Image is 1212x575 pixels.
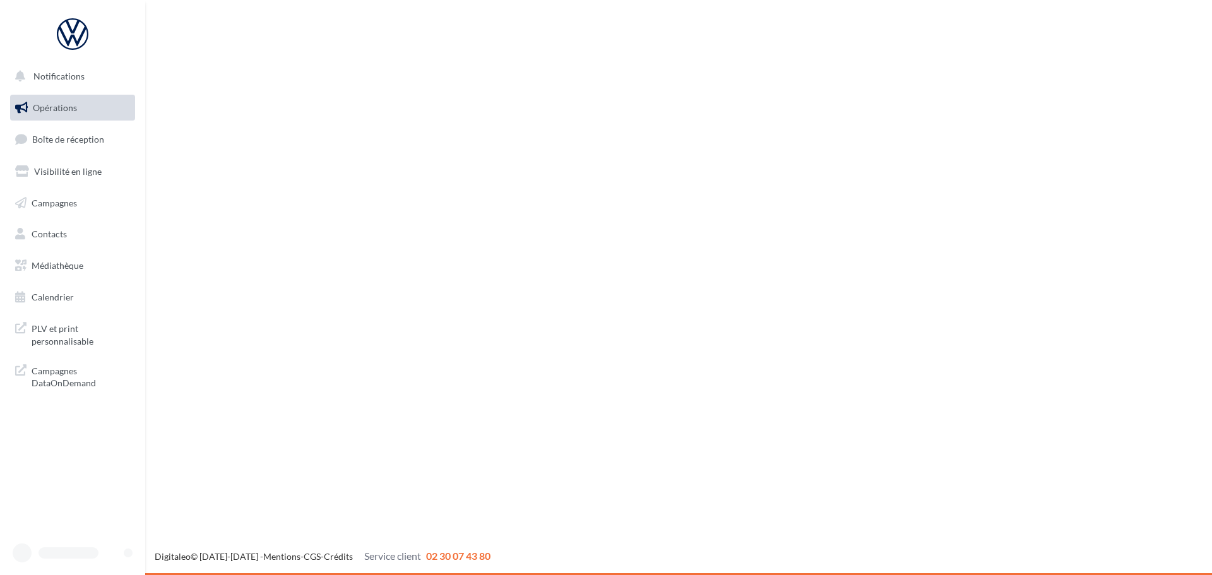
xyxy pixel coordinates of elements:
span: Notifications [33,71,85,81]
span: Visibilité en ligne [34,166,102,177]
span: Campagnes DataOnDemand [32,362,130,389]
span: Calendrier [32,292,74,302]
a: Mentions [263,551,300,562]
span: Service client [364,550,421,562]
a: Campagnes DataOnDemand [8,357,138,394]
span: Contacts [32,228,67,239]
a: CGS [304,551,321,562]
span: Campagnes [32,197,77,208]
a: Boîte de réception [8,126,138,153]
a: Crédits [324,551,353,562]
a: Campagnes [8,190,138,216]
a: Médiathèque [8,252,138,279]
span: 02 30 07 43 80 [426,550,490,562]
a: Calendrier [8,284,138,311]
a: Opérations [8,95,138,121]
span: © [DATE]-[DATE] - - - [155,551,490,562]
span: Boîte de réception [32,134,104,145]
a: Visibilité en ligne [8,158,138,185]
button: Notifications [8,63,133,90]
a: Contacts [8,221,138,247]
span: Opérations [33,102,77,113]
span: PLV et print personnalisable [32,320,130,347]
span: Médiathèque [32,260,83,271]
a: PLV et print personnalisable [8,315,138,352]
a: Digitaleo [155,551,191,562]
